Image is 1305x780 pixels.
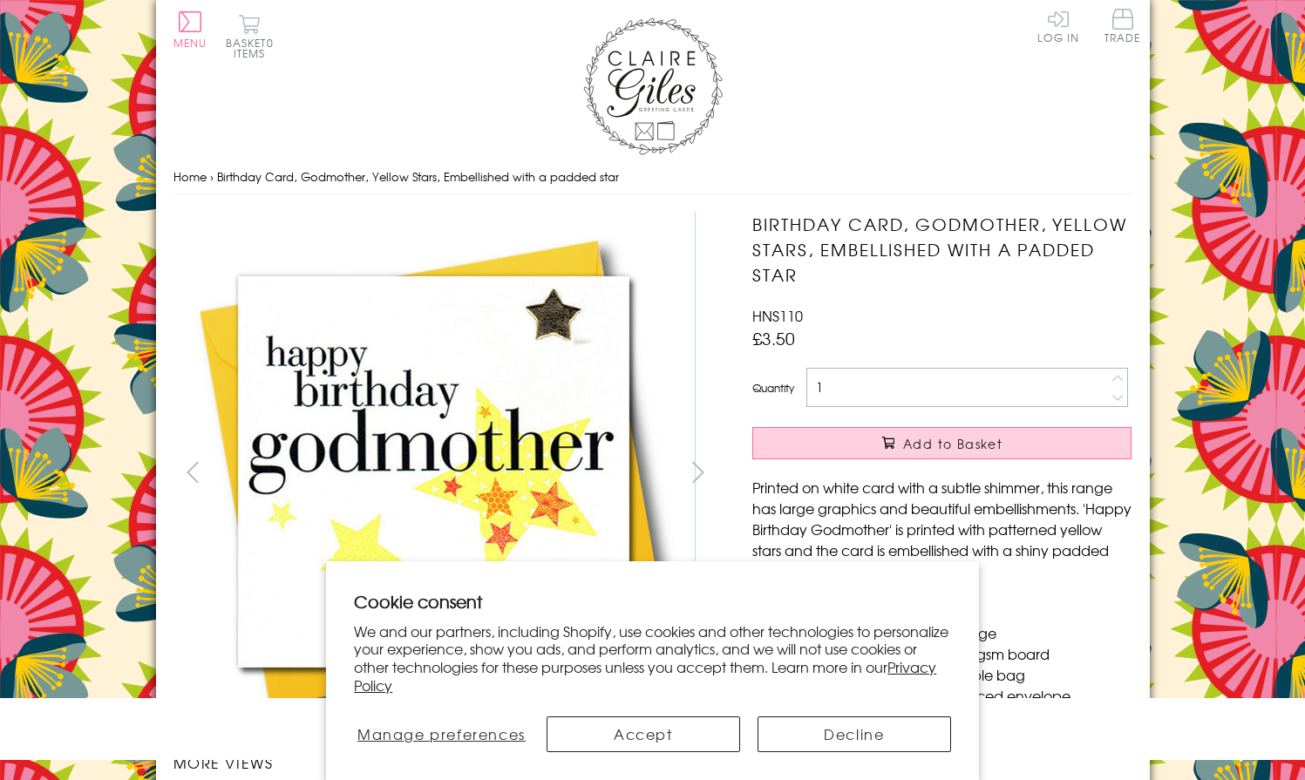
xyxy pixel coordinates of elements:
[173,159,1132,195] nav: breadcrumbs
[210,168,214,185] span: ›
[583,17,723,155] img: Claire Giles Greetings Cards
[173,212,696,734] img: Birthday Card, Godmother, Yellow Stars, Embellished with a padded star
[173,168,207,185] a: Home
[173,452,213,492] button: prev
[752,477,1132,581] p: Printed on white card with a subtle shimmer, this range has large graphics and beautiful embellis...
[903,435,1003,452] span: Add to Basket
[354,716,528,752] button: Manage preferences
[1037,9,1079,43] a: Log In
[217,168,619,185] span: Birthday Card, Godmother, Yellow Stars, Embellished with a padded star
[234,35,274,61] span: 0 items
[173,11,207,48] button: Menu
[173,752,718,773] h3: More views
[1104,9,1141,43] span: Trade
[226,14,274,58] button: Basket0 items
[354,622,951,695] p: We and our partners, including Shopify, use cookies and other technologies to personalize your ex...
[1104,9,1141,46] a: Trade
[758,716,951,752] button: Decline
[678,452,717,492] button: next
[173,35,207,51] span: Menu
[717,212,1240,735] img: Birthday Card, Godmother, Yellow Stars, Embellished with a padded star
[752,326,795,350] span: £3.50
[357,723,526,744] span: Manage preferences
[354,656,936,695] a: Privacy Policy
[354,589,951,614] h2: Cookie consent
[547,716,740,752] button: Accept
[752,212,1132,287] h1: Birthday Card, Godmother, Yellow Stars, Embellished with a padded star
[752,380,794,396] label: Quantity
[752,427,1132,459] button: Add to Basket
[752,305,803,326] span: HNS110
